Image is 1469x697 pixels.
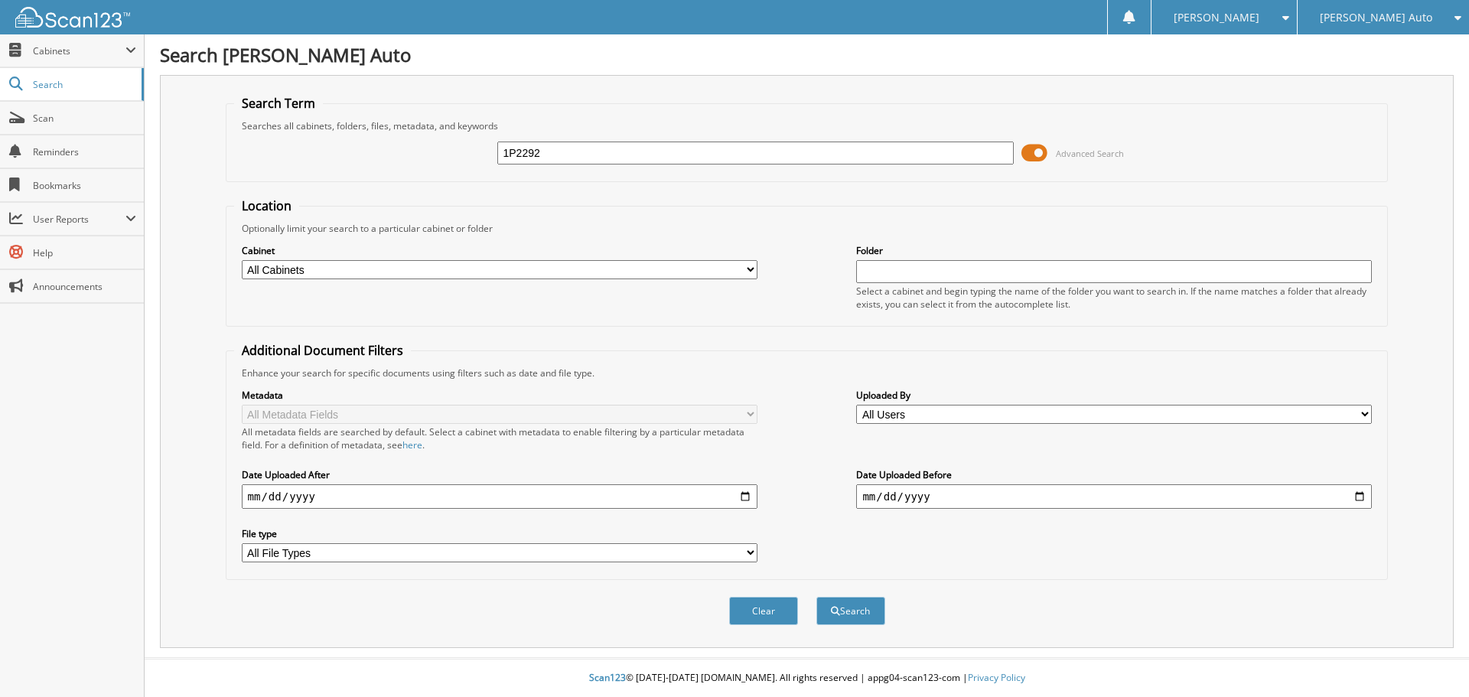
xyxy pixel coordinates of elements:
legend: Search Term [234,95,323,112]
span: Scan123 [589,671,626,684]
input: end [856,484,1372,509]
iframe: Chat Widget [1392,624,1469,697]
div: Select a cabinet and begin typing the name of the folder you want to search in. If the name match... [856,285,1372,311]
div: All metadata fields are searched by default. Select a cabinet with metadata to enable filtering b... [242,425,757,451]
label: File type [242,527,757,540]
h1: Search [PERSON_NAME] Auto [160,42,1454,67]
div: Enhance your search for specific documents using filters such as date and file type. [234,366,1380,379]
div: © [DATE]-[DATE] [DOMAIN_NAME]. All rights reserved | appg04-scan123-com | [145,660,1469,697]
span: [PERSON_NAME] Auto [1320,13,1432,22]
label: Date Uploaded After [242,468,757,481]
button: Clear [729,597,798,625]
span: Announcements [33,280,136,293]
span: Help [33,246,136,259]
button: Search [816,597,885,625]
span: Bookmarks [33,179,136,192]
div: Optionally limit your search to a particular cabinet or folder [234,222,1380,235]
span: [PERSON_NAME] [1174,13,1259,22]
legend: Location [234,197,299,214]
label: Metadata [242,389,757,402]
a: here [402,438,422,451]
div: Searches all cabinets, folders, files, metadata, and keywords [234,119,1380,132]
label: Uploaded By [856,389,1372,402]
label: Date Uploaded Before [856,468,1372,481]
span: User Reports [33,213,125,226]
span: Advanced Search [1056,148,1124,159]
span: Reminders [33,145,136,158]
span: Scan [33,112,136,125]
img: scan123-logo-white.svg [15,7,130,28]
legend: Additional Document Filters [234,342,411,359]
a: Privacy Policy [968,671,1025,684]
label: Cabinet [242,244,757,257]
input: start [242,484,757,509]
span: Cabinets [33,44,125,57]
span: Search [33,78,134,91]
label: Folder [856,244,1372,257]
